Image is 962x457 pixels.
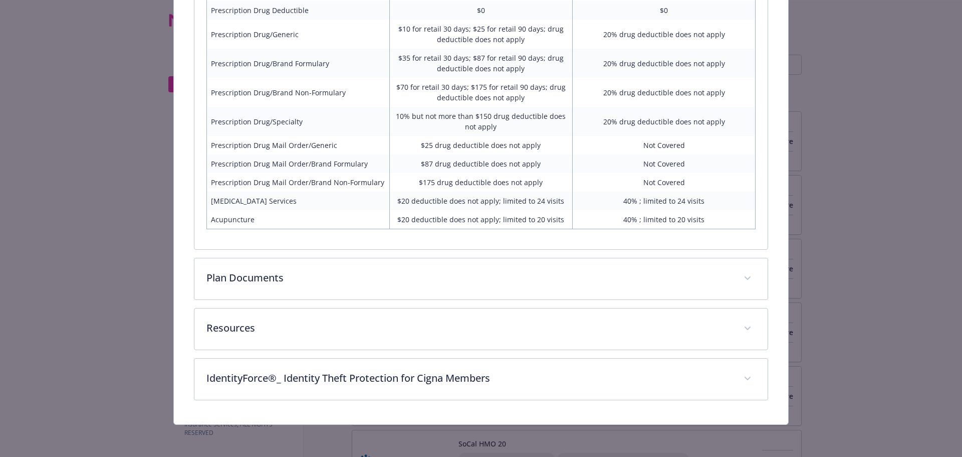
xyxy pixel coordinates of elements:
td: 10% but not more than $150 drug deductible does not apply [389,107,572,136]
td: Prescription Drug Mail Order/Brand Non-Formulary [206,173,389,192]
td: $0 [389,1,572,20]
td: $20 deductible does not apply; limited to 24 visits [389,192,572,210]
p: Plan Documents [206,270,732,285]
td: Prescription Drug/Generic [206,20,389,49]
td: Prescription Drug/Brand Non-Formulary [206,78,389,107]
td: 40% ; limited to 24 visits [573,192,756,210]
div: IdentityForce®_ Identity Theft Protection for Cigna Members [194,359,768,400]
td: [MEDICAL_DATA] Services [206,192,389,210]
td: Acupuncture [206,210,389,229]
td: $25 drug deductible does not apply [389,136,572,155]
td: $70 for retail 30 days; $175 for retail 90 days; drug deductible does not apply [389,78,572,107]
td: $10 for retail 30 days; $25 for retail 90 days; drug deductible does not apply [389,20,572,49]
td: $20 deductible does not apply; limited to 20 visits [389,210,572,229]
p: Resources [206,321,732,336]
td: 20% drug deductible does not apply [573,20,756,49]
td: Not Covered [573,136,756,155]
td: $35 for retail 30 days; $87 for retail 90 days; drug deductible does not apply [389,49,572,78]
td: Prescription Drug Mail Order/Brand Formulary [206,155,389,173]
td: Prescription Drug Deductible [206,1,389,20]
div: Resources [194,309,768,350]
td: Not Covered [573,155,756,173]
td: Not Covered [573,173,756,192]
td: 40% ; limited to 20 visits [573,210,756,229]
td: 20% drug deductible does not apply [573,107,756,136]
p: IdentityForce®_ Identity Theft Protection for Cigna Members [206,371,732,386]
td: 20% drug deductible does not apply [573,78,756,107]
td: Prescription Drug/Brand Formulary [206,49,389,78]
td: $87 drug deductible does not apply [389,155,572,173]
td: Prescription Drug/Specialty [206,107,389,136]
td: $0 [573,1,756,20]
div: Plan Documents [194,258,768,299]
td: 20% drug deductible does not apply [573,49,756,78]
td: Prescription Drug Mail Order/Generic [206,136,389,155]
td: $175 drug deductible does not apply [389,173,572,192]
